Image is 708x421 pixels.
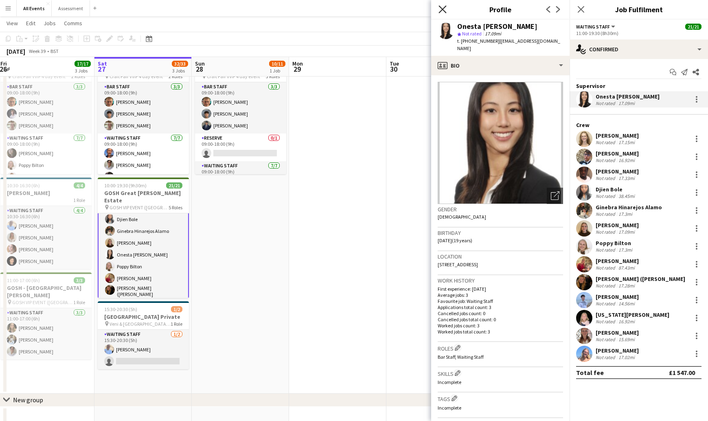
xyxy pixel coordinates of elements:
[438,369,563,377] h3: Skills
[438,229,563,237] h3: Birthday
[617,265,636,271] div: 87.43mi
[50,48,59,54] div: BST
[596,157,617,163] div: Not rated
[98,330,189,369] app-card-role: Waiting Staff1/215:30-20:30 (5h)[PERSON_NAME]
[171,306,182,312] span: 1/2
[438,261,478,268] span: [STREET_ADDRESS]
[388,64,399,74] span: 30
[596,229,617,235] div: Not rated
[438,82,563,204] img: Crew avatar or photo
[617,139,636,145] div: 17.15mi
[13,396,43,404] div: New group
[44,20,56,27] span: Jobs
[291,64,303,74] span: 29
[596,300,617,307] div: Not rated
[596,204,662,211] div: Ginebra Hinarejos Alamo
[596,175,617,181] div: Not rated
[617,229,636,235] div: 17.09mi
[110,204,169,210] span: GOSH VIP EVENT ([GEOGRAPHIC_DATA][PERSON_NAME])
[270,68,285,74] div: 1 Job
[617,211,634,217] div: 17.3mi
[17,0,52,16] button: All Events
[0,178,92,269] app-job-card: 10:30-16:30 (6h)4/4[PERSON_NAME]1 RoleWaiting Staff4/410:30-16:30 (6h)[PERSON_NAME][PERSON_NAME][...
[438,206,563,213] h3: Gender
[0,82,92,134] app-card-role: Bar Staff3/309:00-18:00 (9h)[PERSON_NAME][PERSON_NAME][PERSON_NAME]
[0,54,92,174] app-job-card: 09:00-18:00 (9h)10/10[GEOGRAPHIC_DATA] Craft Fair VVIP 4 day event2 RolesBar Staff3/309:00-18:00 ...
[596,186,636,193] div: Djien Bole
[438,292,563,298] p: Average jobs: 3
[75,68,90,74] div: 3 Jobs
[570,39,708,59] div: Confirmed
[0,189,92,197] h3: [PERSON_NAME]
[617,247,634,253] div: 17.3mi
[169,204,182,210] span: 5 Roles
[431,56,570,75] div: Bio
[438,344,563,352] h3: Roles
[172,68,188,74] div: 3 Jobs
[195,82,286,134] app-card-role: Bar Staff3/309:00-18:00 (9h)[PERSON_NAME][PERSON_NAME][PERSON_NAME]
[61,18,85,29] a: Comms
[98,82,189,134] app-card-role: Bar Staff3/309:00-18:00 (9h)[PERSON_NAME][PERSON_NAME][PERSON_NAME]
[0,206,92,269] app-card-role: Waiting Staff4/410:30-16:30 (6h)[PERSON_NAME][PERSON_NAME][PERSON_NAME][PERSON_NAME]
[195,54,286,174] app-job-card: 09:00-18:00 (9h)10/11[GEOGRAPHIC_DATA] Craft Fair VVIP 4 day event3 RolesBar Staff3/309:00-18:00 ...
[617,318,636,325] div: 16.92mi
[596,139,617,145] div: Not rated
[98,134,189,232] app-card-role: Waiting Staff7/709:00-18:00 (9h)[PERSON_NAME][PERSON_NAME][PERSON_NAME]
[0,60,7,67] span: Fri
[596,193,617,199] div: Not rated
[438,253,563,260] h3: Location
[73,299,85,305] span: 1 Role
[110,321,171,327] span: Veni & [GEOGRAPHIC_DATA] Private
[596,239,634,247] div: Poppy Bilton
[596,329,639,336] div: [PERSON_NAME]
[438,316,563,322] p: Cancelled jobs total count: 0
[438,286,563,292] p: First experience: [DATE]
[547,188,563,204] div: Open photos pop-in
[98,178,189,298] div: 10:00-19:30 (9h30m)21/21GOSH Great [PERSON_NAME] Estate GOSH VIP EVENT ([GEOGRAPHIC_DATA][PERSON_...
[438,237,472,243] span: [DATE] (19 years)
[195,134,286,161] app-card-role: Reserve0/109:00-18:00 (9h)
[104,182,147,189] span: 10:00-19:30 (9h30m)
[596,347,639,354] div: [PERSON_NAME]
[27,48,47,54] span: Week 39
[98,54,189,174] app-job-card: 09:00-18:00 (9h)10/10[GEOGRAPHIC_DATA] Craft Fair VVIP 4 day event2 RolesBar Staff3/309:00-18:00 ...
[438,310,563,316] p: Cancelled jobs count: 0
[98,313,189,320] h3: [GEOGRAPHIC_DATA] Private
[0,272,92,360] div: 11:00-17:00 (6h)3/3GOSH - [GEOGRAPHIC_DATA][PERSON_NAME] GOSH VIP EVENT ([GEOGRAPHIC_DATA][PERSON...
[52,0,90,16] button: Assessment
[98,163,189,349] app-card-role: [PERSON_NAME][PERSON_NAME][PERSON_NAME]Djien BoleGinebra Hinarejos Alamo[PERSON_NAME]Onesta [PERS...
[98,301,189,369] app-job-card: 15:30-20:30 (5h)1/2[GEOGRAPHIC_DATA] Private Veni & [GEOGRAPHIC_DATA] Private1 RoleWaiting Staff1...
[172,61,188,67] span: 32/33
[596,247,617,253] div: Not rated
[431,4,570,15] h3: Profile
[74,277,85,283] span: 3/3
[596,275,685,283] div: [PERSON_NAME] ([PERSON_NAME]
[483,31,503,37] span: 17.09mi
[3,18,21,29] a: View
[438,304,563,310] p: Applications total count: 3
[462,31,482,37] span: Not rated
[596,150,639,157] div: [PERSON_NAME]
[617,354,636,360] div: 17.02mi
[617,193,636,199] div: 38.45mi
[438,322,563,329] p: Worked jobs count: 3
[390,60,399,67] span: Tue
[596,257,639,265] div: [PERSON_NAME]
[596,283,617,289] div: Not rated
[166,182,182,189] span: 21/21
[12,299,73,305] span: GOSH VIP EVENT ([GEOGRAPHIC_DATA][PERSON_NAME])
[596,293,639,300] div: [PERSON_NAME]
[195,60,205,67] span: Sun
[0,308,92,360] app-card-role: Waiting Staff3/311:00-17:00 (6h)[PERSON_NAME][PERSON_NAME][PERSON_NAME]
[98,189,189,204] h3: GOSH Great [PERSON_NAME] Estate
[596,265,617,271] div: Not rated
[98,60,107,67] span: Sat
[617,300,636,307] div: 14.56mi
[269,61,285,67] span: 10/11
[23,18,39,29] a: Edit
